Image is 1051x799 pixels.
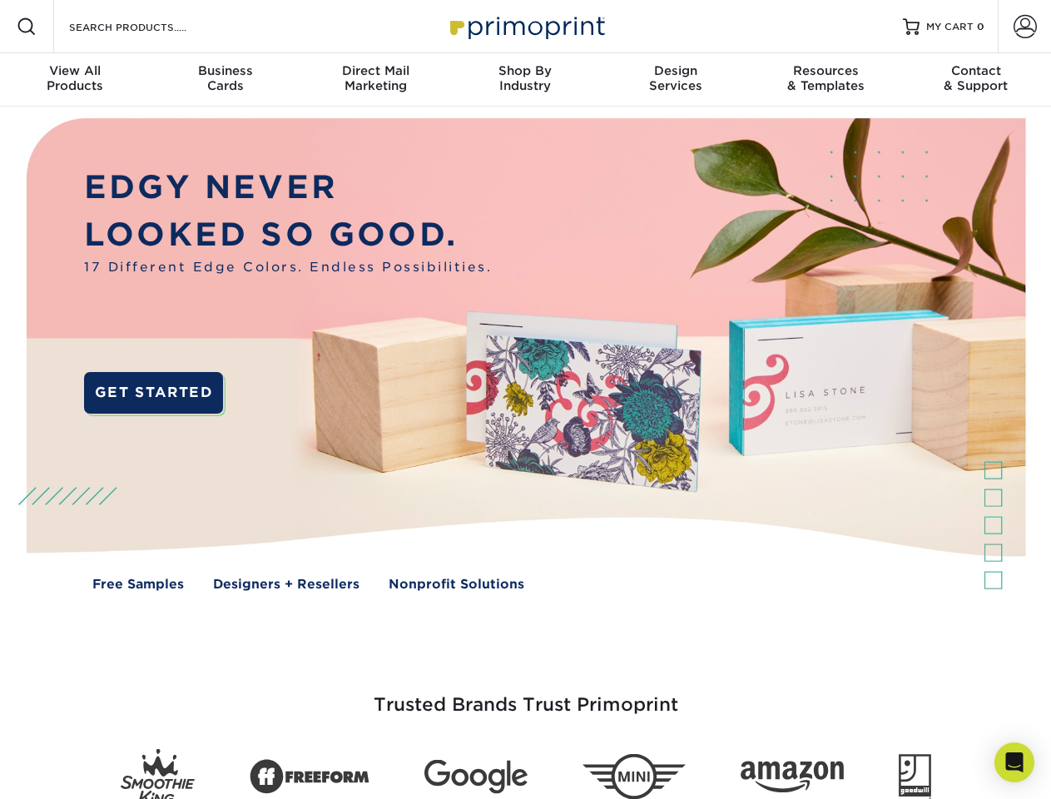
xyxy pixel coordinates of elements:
a: DesignServices [601,53,751,107]
img: Goodwill [899,754,931,799]
span: Business [150,63,300,78]
span: Shop By [450,63,600,78]
img: Google [424,760,528,794]
img: Amazon [741,762,844,793]
a: BusinessCards [150,53,300,107]
p: LOOKED SO GOOD. [84,211,492,259]
div: Services [601,63,751,93]
span: Design [601,63,751,78]
span: MY CART [926,20,974,34]
span: Direct Mail [300,63,450,78]
span: Resources [751,63,900,78]
div: Industry [450,63,600,93]
a: Nonprofit Solutions [389,575,524,594]
p: EDGY NEVER [84,164,492,211]
a: Resources& Templates [751,53,900,107]
a: Direct MailMarketing [300,53,450,107]
span: 0 [977,21,984,32]
div: Open Intercom Messenger [994,742,1034,782]
div: Cards [150,63,300,93]
a: Contact& Support [901,53,1051,107]
img: Primoprint [443,8,609,44]
span: 17 Different Edge Colors. Endless Possibilities. [84,258,492,277]
input: SEARCH PRODUCTS..... [67,17,230,37]
a: Shop ByIndustry [450,53,600,107]
div: Marketing [300,63,450,93]
a: GET STARTED [84,372,223,414]
div: & Support [901,63,1051,93]
a: Free Samples [92,575,184,594]
span: Contact [901,63,1051,78]
div: & Templates [751,63,900,93]
h3: Trusted Brands Trust Primoprint [39,654,1013,736]
a: Designers + Resellers [213,575,359,594]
